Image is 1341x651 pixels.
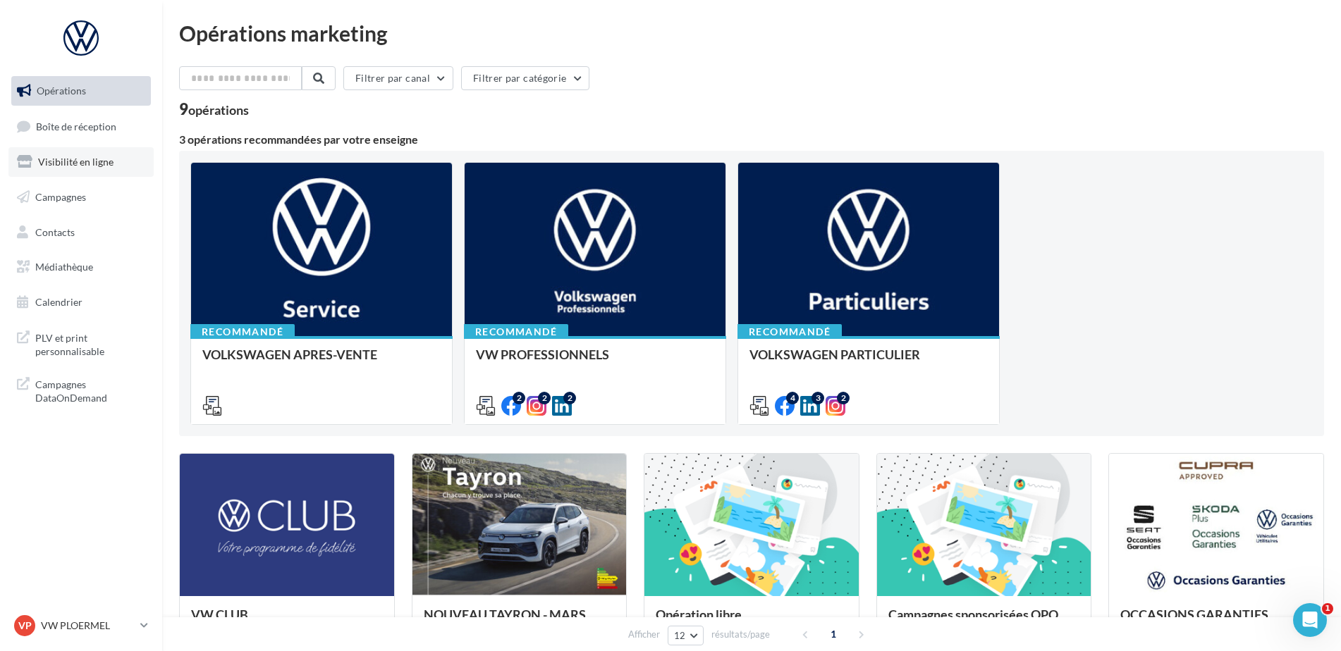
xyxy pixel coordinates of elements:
span: Opération libre [656,607,742,622]
span: Campagnes sponsorisées OPO [888,607,1058,622]
button: 12 [668,626,704,645]
div: 4 [786,392,799,404]
a: Calendrier [8,287,154,317]
span: VP [18,619,32,633]
a: VP VW PLOERMEL [11,612,151,639]
div: Recommandé [190,324,295,340]
span: résultats/page [711,628,770,641]
span: VW PROFESSIONNELS [476,347,609,362]
span: PLV et print personnalisable [35,328,145,359]
a: Campagnes [8,182,154,212]
span: Médiathèque [35,261,93,273]
div: 3 opérations recommandées par votre enseigne [179,134,1324,145]
span: Contacts [35,225,75,237]
span: 1 [822,623,845,645]
div: 2 [563,392,576,404]
div: 9 [179,101,249,117]
div: 2 [837,392,850,404]
button: Filtrer par catégorie [461,66,589,90]
div: opérations [188,104,249,116]
div: 2 [538,392,551,404]
a: Médiathèque [8,252,154,282]
span: Campagnes DataOnDemand [35,375,145,405]
span: Campagnes [35,191,86,203]
div: Recommandé [464,324,568,340]
a: Boîte de réception [8,111,154,142]
div: 2 [513,392,525,404]
span: Calendrier [35,296,82,308]
div: Recommandé [737,324,842,340]
a: Opérations [8,76,154,106]
iframe: Intercom live chat [1293,603,1327,637]
span: VW CLUB [191,607,248,622]
span: Boîte de réception [36,120,116,132]
a: Visibilité en ligne [8,147,154,177]
div: Opérations marketing [179,23,1324,44]
span: VOLKSWAGEN PARTICULIER [749,347,920,362]
span: 1 [1322,603,1333,614]
a: Campagnes DataOnDemand [8,369,154,411]
span: VOLKSWAGEN APRES-VENTE [202,347,377,362]
button: Filtrer par canal [343,66,453,90]
a: Contacts [8,218,154,247]
a: PLV et print personnalisable [8,323,154,364]
span: Opérations [37,85,86,97]
span: Visibilité en ligne [38,156,114,168]
span: 12 [674,630,686,641]
span: Afficher [628,628,660,641]
div: 3 [812,392,824,404]
p: VW PLOERMEL [41,619,135,633]
span: OCCASIONS GARANTIES [1120,607,1268,622]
